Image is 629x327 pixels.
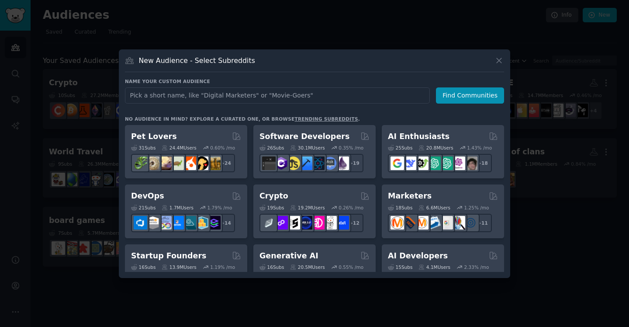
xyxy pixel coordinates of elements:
img: learnjavascript [287,157,300,170]
img: OpenAIDev [452,157,465,170]
img: CryptoNews [323,216,337,230]
div: 15 Sub s [388,264,412,270]
img: chatgpt_promptDesign [427,157,441,170]
img: herpetology [134,157,147,170]
div: 2.33 % /mo [464,264,489,270]
img: DeepSeek [403,157,416,170]
img: elixir [335,157,349,170]
img: ethstaker [287,216,300,230]
div: 19.2M Users [290,205,325,211]
h3: New Audience - Select Subreddits [139,56,255,65]
div: 6.6M Users [418,205,450,211]
div: 1.79 % /mo [207,205,232,211]
h3: Name your custom audience [125,78,504,84]
img: defiblockchain [311,216,325,230]
h2: AI Enthusiasts [388,131,449,142]
input: Pick a short name, like "Digital Marketers" or "Movie-Goers" [125,87,430,104]
a: trending subreddits [294,116,358,122]
img: AItoolsCatalog [415,157,429,170]
img: AskMarketing [415,216,429,230]
img: defi_ [335,216,349,230]
img: ArtificalIntelligence [464,157,477,170]
img: OnlineMarketing [464,216,477,230]
div: + 14 [217,214,235,232]
img: platformengineering [183,216,196,230]
img: turtle [170,157,184,170]
div: 21 Sub s [131,205,156,211]
img: reactnative [311,157,325,170]
div: 0.60 % /mo [210,145,235,151]
img: iOSProgramming [299,157,312,170]
img: AskComputerScience [323,157,337,170]
div: 1.43 % /mo [467,145,492,151]
img: MarketingResearch [452,216,465,230]
img: Docker_DevOps [158,216,172,230]
img: bigseo [403,216,416,230]
h2: Pet Lovers [131,131,177,142]
div: 4.1M Users [418,264,450,270]
img: ballpython [146,157,159,170]
h2: Software Developers [259,131,349,142]
div: 16 Sub s [131,264,156,270]
div: 18 Sub s [388,205,412,211]
img: software [262,157,276,170]
h2: AI Developers [388,250,448,261]
img: csharp [274,157,288,170]
img: web3 [299,216,312,230]
div: 24.4M Users [162,145,196,151]
div: 1.7M Users [162,205,194,211]
div: 0.26 % /mo [339,205,363,211]
img: 0xPolygon [274,216,288,230]
div: 0.55 % /mo [339,264,363,270]
div: 30.1M Users [290,145,325,151]
img: leopardgeckos [158,157,172,170]
img: aws_cdk [195,216,208,230]
img: googleads [439,216,453,230]
img: azuredevops [134,216,147,230]
h2: Marketers [388,191,432,202]
img: PetAdvice [195,157,208,170]
img: AWS_Certified_Experts [146,216,159,230]
div: 25 Sub s [388,145,412,151]
div: + 18 [473,154,492,172]
img: PlatformEngineers [207,216,221,230]
div: 19 Sub s [259,205,284,211]
div: + 19 [345,154,363,172]
div: 1.19 % /mo [210,264,235,270]
h2: Crypto [259,191,288,202]
img: content_marketing [391,216,404,230]
div: + 24 [217,154,235,172]
div: 31 Sub s [131,145,156,151]
img: dogbreed [207,157,221,170]
div: + 12 [345,214,363,232]
img: ethfinance [262,216,276,230]
h2: Generative AI [259,250,318,261]
img: GoogleGeminiAI [391,157,404,170]
div: 13.9M Users [162,264,196,270]
img: DevOpsLinks [170,216,184,230]
h2: Startup Founders [131,250,206,261]
img: chatgpt_prompts_ [439,157,453,170]
div: No audience in mind? Explore a curated one, or browse . [125,116,360,122]
img: Emailmarketing [427,216,441,230]
div: + 11 [473,214,492,232]
img: cockatiel [183,157,196,170]
button: Find Communities [436,87,504,104]
div: 20.5M Users [290,264,325,270]
div: 1.25 % /mo [464,205,489,211]
div: 20.8M Users [418,145,453,151]
div: 26 Sub s [259,145,284,151]
h2: DevOps [131,191,164,202]
div: 16 Sub s [259,264,284,270]
div: 0.35 % /mo [339,145,363,151]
